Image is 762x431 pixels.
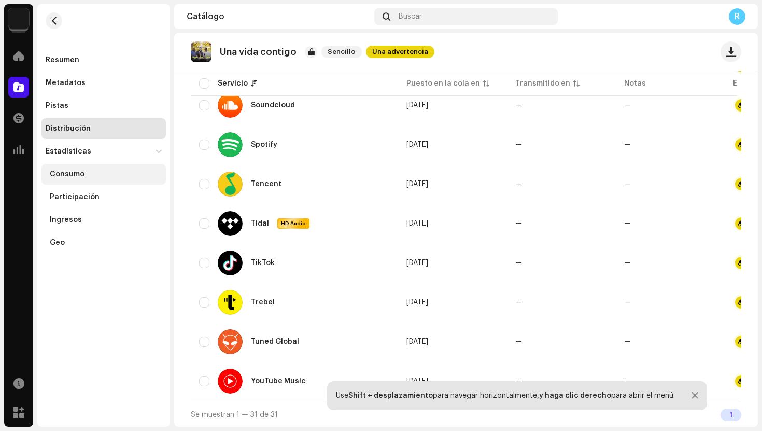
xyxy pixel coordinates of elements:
re-m-nav-item: Consumo [41,164,166,185]
div: Pistas [46,102,68,110]
div: TikTok [251,259,275,267]
re-m-nav-dropdown: Estadísticas [41,141,166,253]
div: Tencent [251,180,281,188]
div: Trebel [251,299,275,306]
span: — [515,220,522,227]
re-a-table-badge: — [624,180,631,188]
span: — [515,141,522,148]
re-m-nav-item: Metadatos [41,73,166,93]
div: Estadísticas [46,147,91,156]
div: Distribución [46,124,91,133]
re-a-table-badge: — [624,299,631,306]
img: 594a6a2b-402e-48c3-9023-4c54ecc2b95b [8,8,29,29]
re-m-nav-item: Participación [41,187,166,207]
div: Geo [50,239,65,247]
span: 3 oct 2025 [406,180,428,188]
div: Participación [50,193,100,201]
span: Se muestran 1 — 31 de 31 [191,411,278,419]
strong: Shift + desplazamiento [348,392,433,399]
span: — [515,259,522,267]
div: YouTube Music [251,378,306,385]
div: Resumen [46,56,79,64]
span: Una advertencia [366,46,434,58]
img: 1267cd42-daf1-46b1-b603-198819b646e3 [191,41,211,62]
span: — [515,102,522,109]
span: 3 oct 2025 [406,102,428,109]
div: Puesto en la cola en [406,78,480,89]
strong: y haga clic derecho [539,392,611,399]
div: Tuned Global [251,338,299,345]
div: Transmitido en [515,78,570,89]
re-a-table-badge: — [624,338,631,345]
re-m-nav-item: Ingresos [41,210,166,230]
p: Una vida contigo [220,47,297,58]
re-m-nav-item: Pistas [41,95,166,116]
div: Catálogo [187,12,370,21]
div: Soundcloud [251,102,295,109]
span: — [515,338,522,345]
re-a-table-badge: — [624,141,631,148]
span: 3 oct 2025 [406,299,428,306]
re-m-nav-item: Geo [41,232,166,253]
span: 3 oct 2025 [406,220,428,227]
div: Metadatos [46,79,86,87]
span: Buscar [399,12,422,21]
span: — [515,378,522,385]
div: R [729,8,745,25]
re-m-nav-item: Resumen [41,50,166,71]
div: Servicio [218,78,248,89]
div: Tidal [251,220,269,227]
div: 1 [721,409,741,421]
span: 3 oct 2025 [406,378,428,385]
re-a-table-badge: — [624,378,631,385]
span: 3 oct 2025 [406,259,428,267]
re-a-table-badge: — [624,102,631,109]
span: 3 oct 2025 [406,141,428,148]
span: — [515,180,522,188]
div: Ingresos [50,216,82,224]
re-m-nav-item: Distribución [41,118,166,139]
div: Use para navegar horizontalmente, para abrir el menú. [336,392,675,400]
span: 3 oct 2025 [406,338,428,345]
span: Sencillo [321,46,362,58]
div: Consumo [50,170,84,178]
span: HD Audio [278,220,308,227]
re-a-table-badge: — [624,220,631,227]
re-a-table-badge: — [624,259,631,267]
div: Spotify [251,141,277,148]
span: — [515,299,522,306]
